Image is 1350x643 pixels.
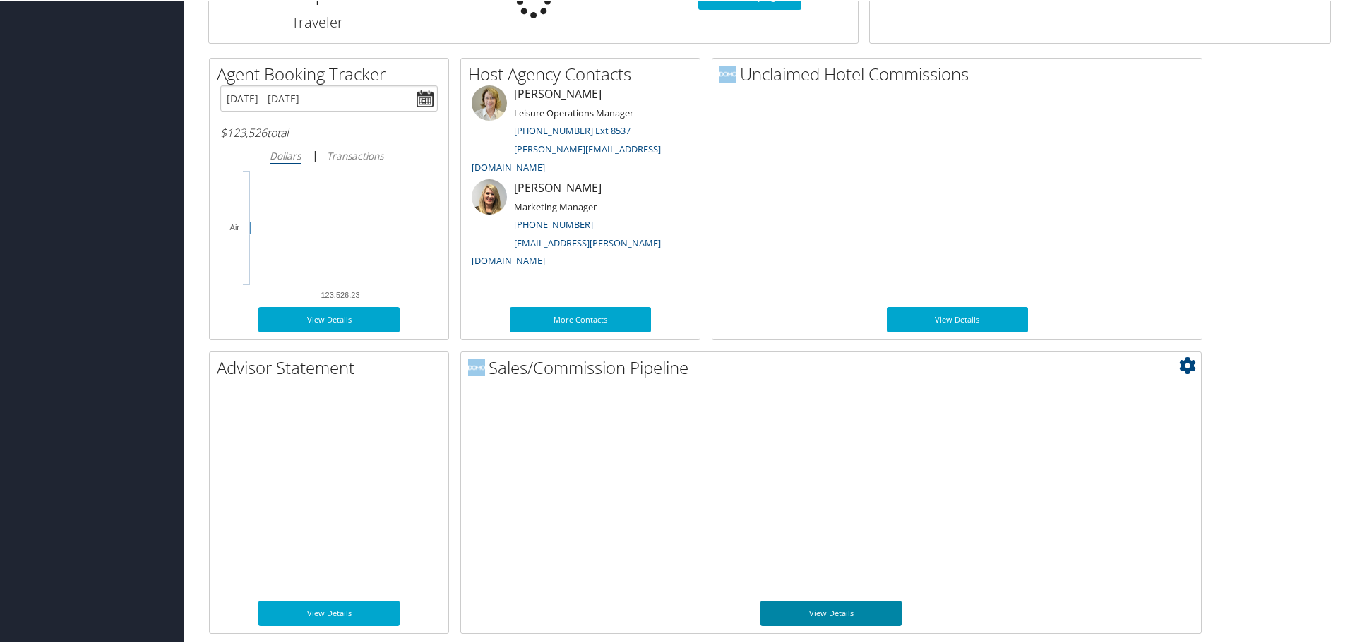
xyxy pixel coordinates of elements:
[258,306,400,331] a: View Details
[217,61,448,85] h2: Agent Booking Tracker
[220,124,438,139] h6: total
[514,199,597,212] small: Marketing Manager
[514,123,631,136] a: [PHONE_NUMBER] Ext 8537
[220,124,267,139] span: $123,526
[719,61,1202,85] h2: Unclaimed Hotel Commissions
[514,217,593,229] a: [PHONE_NUMBER]
[468,354,1201,378] h2: Sales/Commission Pipeline
[510,306,651,331] a: More Contacts
[472,178,507,213] img: ali-moffitt.jpg
[472,235,661,266] a: [EMAIL_ADDRESS][PERSON_NAME][DOMAIN_NAME]
[321,289,359,298] tspan: 123,526.23
[327,148,383,161] i: Transactions
[230,222,240,230] tspan: Air
[760,599,902,625] a: View Details
[220,145,438,163] div: |
[465,84,696,178] li: [PERSON_NAME]
[887,306,1028,331] a: View Details
[468,61,700,85] h2: Host Agency Contacts
[270,148,301,161] i: Dollars
[468,358,485,375] img: domo-logo.png
[217,354,448,378] h2: Advisor Statement
[719,64,736,81] img: domo-logo.png
[472,84,507,119] img: meredith-price.jpg
[514,105,633,118] small: Leisure Operations Manager
[220,11,414,31] h3: Traveler
[258,599,400,625] a: View Details
[472,141,661,172] a: [PERSON_NAME][EMAIL_ADDRESS][DOMAIN_NAME]
[465,178,696,272] li: [PERSON_NAME]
